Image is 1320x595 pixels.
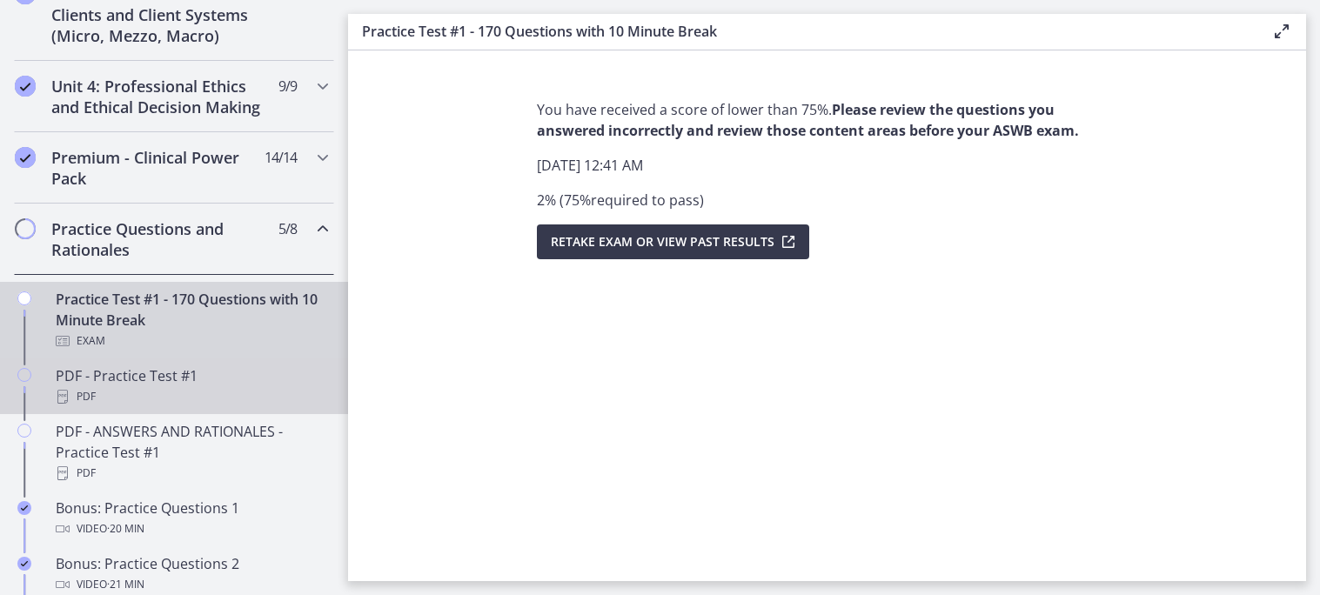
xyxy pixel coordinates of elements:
div: Video [56,518,327,539]
span: 9 / 9 [278,76,297,97]
div: PDF - ANSWERS AND RATIONALES - Practice Test #1 [56,421,327,484]
h2: Premium - Clinical Power Pack [51,147,264,189]
div: Bonus: Practice Questions 2 [56,553,327,595]
div: Video [56,574,327,595]
h3: Practice Test #1 - 170 Questions with 10 Minute Break [362,21,1243,42]
button: Retake Exam OR View Past Results [537,224,809,259]
i: Completed [15,147,36,168]
i: Completed [17,557,31,571]
p: You have received a score of lower than 75%. [537,99,1118,141]
i: Completed [17,501,31,515]
div: PDF [56,463,327,484]
h2: Unit 4: Professional Ethics and Ethical Decision Making [51,76,264,117]
span: · 21 min [107,574,144,595]
span: 2 % ( 75 % required to pass ) [537,191,704,210]
div: PDF - Practice Test #1 [56,365,327,407]
div: Exam [56,331,327,351]
span: Retake Exam OR View Past Results [551,231,774,252]
span: [DATE] 12:41 AM [537,156,643,175]
span: 5 / 8 [278,218,297,239]
span: 14 / 14 [265,147,297,168]
h2: Practice Questions and Rationales [51,218,264,260]
span: · 20 min [107,518,144,539]
i: Completed [15,76,36,97]
div: Bonus: Practice Questions 1 [56,498,327,539]
div: PDF [56,386,327,407]
div: Practice Test #1 - 170 Questions with 10 Minute Break [56,289,327,351]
